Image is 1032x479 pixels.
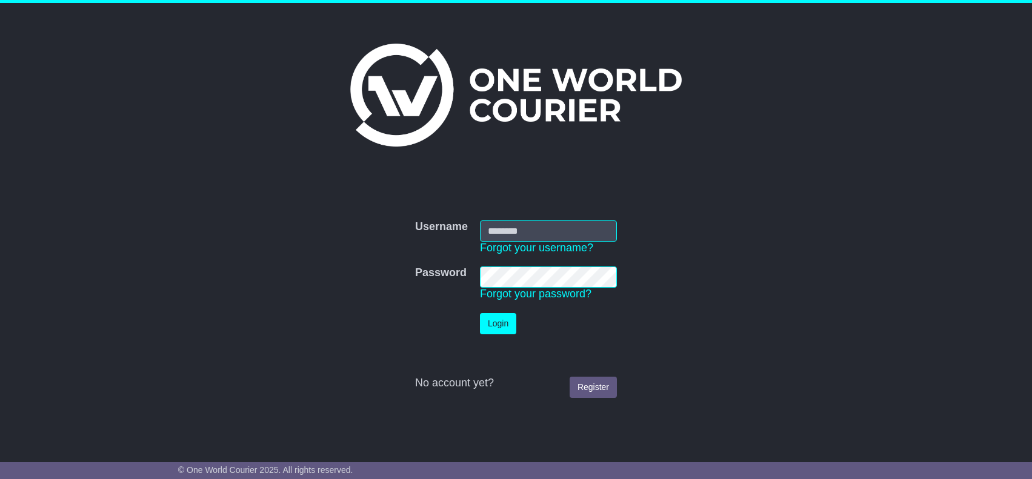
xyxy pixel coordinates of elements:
[415,377,617,390] div: No account yet?
[570,377,617,398] a: Register
[480,288,591,300] a: Forgot your password?
[480,313,516,334] button: Login
[415,266,467,280] label: Password
[178,465,353,475] span: © One World Courier 2025. All rights reserved.
[415,220,468,234] label: Username
[350,44,681,147] img: One World
[480,242,593,254] a: Forgot your username?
